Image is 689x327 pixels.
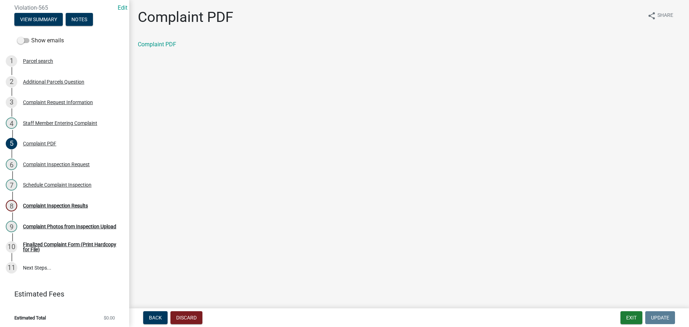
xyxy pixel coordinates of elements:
[23,59,53,64] div: Parcel search
[6,287,118,301] a: Estimated Fees
[17,36,64,45] label: Show emails
[138,9,233,26] h1: Complaint PDF
[66,13,93,26] button: Notes
[6,55,17,67] div: 1
[23,203,88,208] div: Complaint Inspection Results
[23,141,56,146] div: Complaint PDF
[138,41,176,48] a: Complaint PDF
[645,311,675,324] button: Update
[23,79,84,84] div: Additional Parcels Question
[23,100,93,105] div: Complaint Request Information
[23,242,118,252] div: Finalized Complaint Form (Print Hardcopy for File)
[23,121,97,126] div: Staff Member Entering Complaint
[143,311,168,324] button: Back
[6,159,17,170] div: 6
[6,117,17,129] div: 4
[118,4,127,11] a: Edit
[642,9,679,23] button: shareShare
[620,311,642,324] button: Exit
[149,315,162,321] span: Back
[23,182,92,187] div: Schedule Complaint Inspection
[6,262,17,274] div: 11
[14,316,46,320] span: Estimated Total
[6,200,17,211] div: 8
[104,316,115,320] span: $0.00
[6,76,17,88] div: 2
[14,4,115,11] span: Violation-565
[14,13,63,26] button: View Summary
[170,311,202,324] button: Discard
[6,241,17,253] div: 10
[657,11,673,20] span: Share
[6,97,17,108] div: 3
[14,17,63,23] wm-modal-confirm: Summary
[6,221,17,232] div: 9
[23,162,90,167] div: Complaint Inspection Request
[651,315,669,321] span: Update
[6,179,17,191] div: 7
[23,224,116,229] div: Complaint Photos from Inspection Upload
[6,138,17,149] div: 5
[647,11,656,20] i: share
[118,4,127,11] wm-modal-confirm: Edit Application Number
[66,17,93,23] wm-modal-confirm: Notes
